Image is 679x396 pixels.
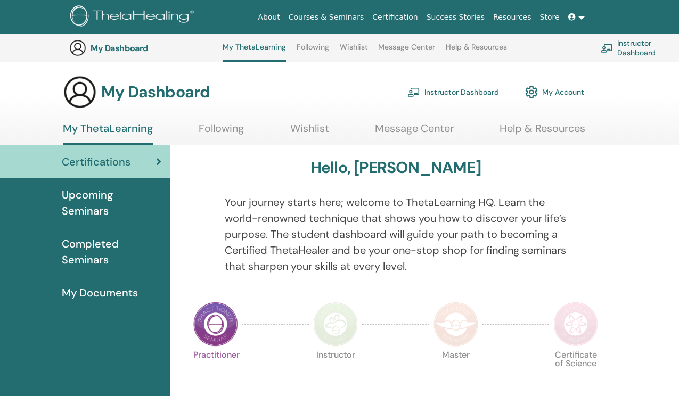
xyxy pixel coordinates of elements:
[253,7,284,27] a: About
[375,122,454,143] a: Message Center
[70,5,198,29] img: logo.png
[62,285,138,301] span: My Documents
[536,7,564,27] a: Store
[284,7,369,27] a: Courses & Seminars
[193,351,238,395] p: Practitioner
[63,75,97,109] img: generic-user-icon.jpg
[553,351,598,395] p: Certificate of Science
[313,302,358,346] img: Instructor
[62,236,161,268] span: Completed Seminars
[313,351,358,395] p: Instructor
[407,87,420,97] img: chalkboard-teacher.svg
[378,43,435,60] a: Message Center
[91,43,197,53] h3: My Dashboard
[446,43,507,60] a: Help & Resources
[62,187,161,219] span: Upcoming Seminars
[433,302,478,346] img: Master
[553,302,598,346] img: Certificate of Science
[290,122,329,143] a: Wishlist
[310,158,481,177] h3: Hello, [PERSON_NAME]
[193,302,238,346] img: Practitioner
[63,122,153,145] a: My ThetaLearning
[407,80,499,104] a: Instructor Dashboard
[422,7,489,27] a: Success Stories
[69,39,86,56] img: generic-user-icon.jpg
[433,351,478,395] p: Master
[297,43,329,60] a: Following
[340,43,368,60] a: Wishlist
[525,80,584,104] a: My Account
[368,7,422,27] a: Certification
[199,122,244,143] a: Following
[489,7,536,27] a: Resources
[62,154,130,170] span: Certifications
[223,43,286,62] a: My ThetaLearning
[225,194,567,274] p: Your journey starts here; welcome to ThetaLearning HQ. Learn the world-renowned technique that sh...
[525,83,538,101] img: cog.svg
[601,44,613,53] img: chalkboard-teacher.svg
[101,82,210,102] h3: My Dashboard
[500,122,585,143] a: Help & Resources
